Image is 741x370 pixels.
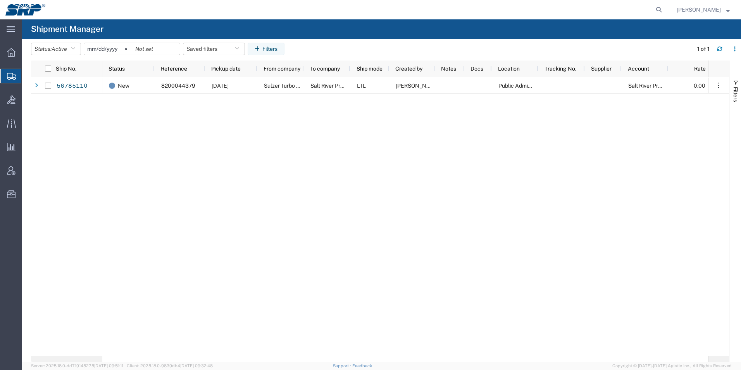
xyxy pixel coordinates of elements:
[56,66,76,72] span: Ship No.
[127,363,213,368] span: Client: 2025.18.0-9839db4
[264,66,300,72] span: From company
[697,45,711,53] div: 1 of 1
[52,46,67,52] span: Active
[56,80,88,92] a: 56785110
[441,66,456,72] span: Notes
[694,83,705,89] span: 0.00
[674,66,706,72] span: Rate
[591,66,612,72] span: Supplier
[310,83,353,89] span: Salt River Project
[180,363,213,368] span: [DATE] 09:32:48
[310,66,340,72] span: To company
[357,83,366,89] span: LTL
[161,66,187,72] span: Reference
[248,43,284,55] button: Filters
[5,4,45,16] img: logo
[612,363,732,369] span: Copyright © [DATE]-[DATE] Agistix Inc., All Rights Reserved
[628,83,671,89] span: Salt River Project
[118,78,129,94] span: New
[211,66,241,72] span: Pickup date
[676,5,730,14] button: [PERSON_NAME]
[132,43,180,55] input: Not set
[545,66,576,72] span: Tracking No.
[31,363,123,368] span: Server: 2025.18.0-dd719145275
[183,43,245,55] button: Saved filters
[396,83,440,89] span: Ed Simmons
[109,66,125,72] span: Status
[31,19,103,39] h4: Shipment Manager
[333,363,352,368] a: Support
[94,363,123,368] span: [DATE] 09:51:11
[732,87,739,102] span: Filters
[395,66,422,72] span: Created by
[84,43,132,55] input: Not set
[264,83,317,89] span: Sulzer Turbo Services
[31,43,81,55] button: Status:Active
[357,66,383,72] span: Ship mode
[498,83,572,89] span: Public Administration Buidling
[352,363,372,368] a: Feedback
[677,5,721,14] span: Ed Simmons
[212,83,229,89] span: 09/12/2025
[628,66,649,72] span: Account
[498,66,520,72] span: Location
[470,66,483,72] span: Docs
[161,83,195,89] span: 8200044379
